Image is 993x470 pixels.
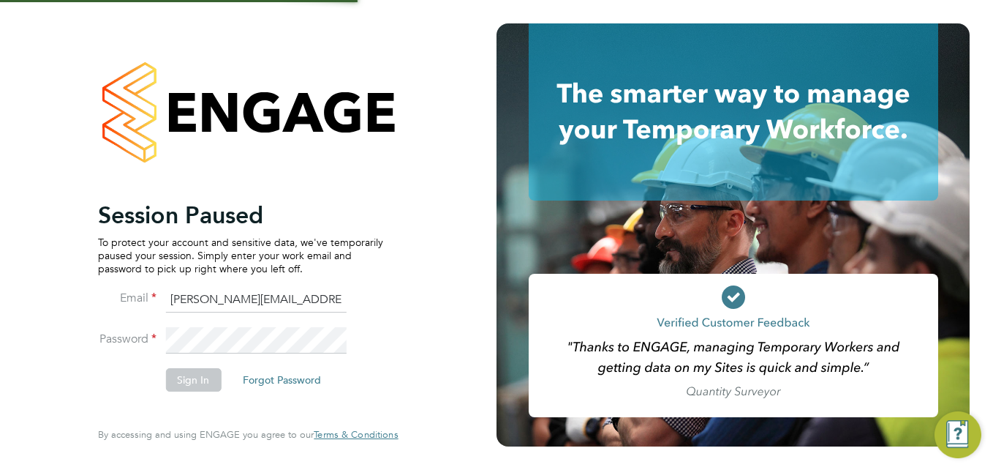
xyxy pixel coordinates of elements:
p: To protect your account and sensitive data, we've temporarily paused your session. Simply enter y... [98,236,383,276]
button: Forgot Password [231,368,333,392]
button: Engage Resource Center [935,411,981,458]
span: By accessing and using ENGAGE you agree to our [98,428,398,441]
label: Password [98,332,156,347]
input: Enter your work email... [165,287,346,313]
button: Sign In [165,368,221,392]
h2: Session Paused [98,201,383,230]
label: Email [98,291,156,306]
a: Terms & Conditions [314,429,398,441]
span: Terms & Conditions [314,428,398,441]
